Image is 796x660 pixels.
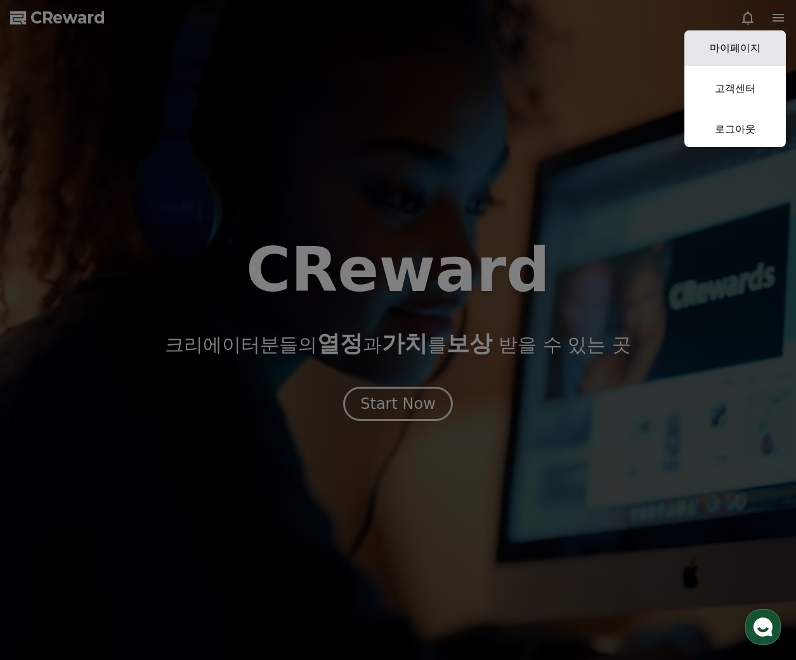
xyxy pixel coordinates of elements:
a: 홈 [4,402,84,434]
a: 고객센터 [684,71,786,107]
span: 대화 [116,422,131,432]
a: 마이페이지 [684,30,786,66]
a: 대화 [84,402,164,434]
span: 설정 [196,421,211,431]
a: 설정 [164,402,244,434]
button: 마이페이지 고객센터 로그아웃 [684,30,786,147]
span: 홈 [40,421,48,431]
a: 로그아웃 [684,112,786,147]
